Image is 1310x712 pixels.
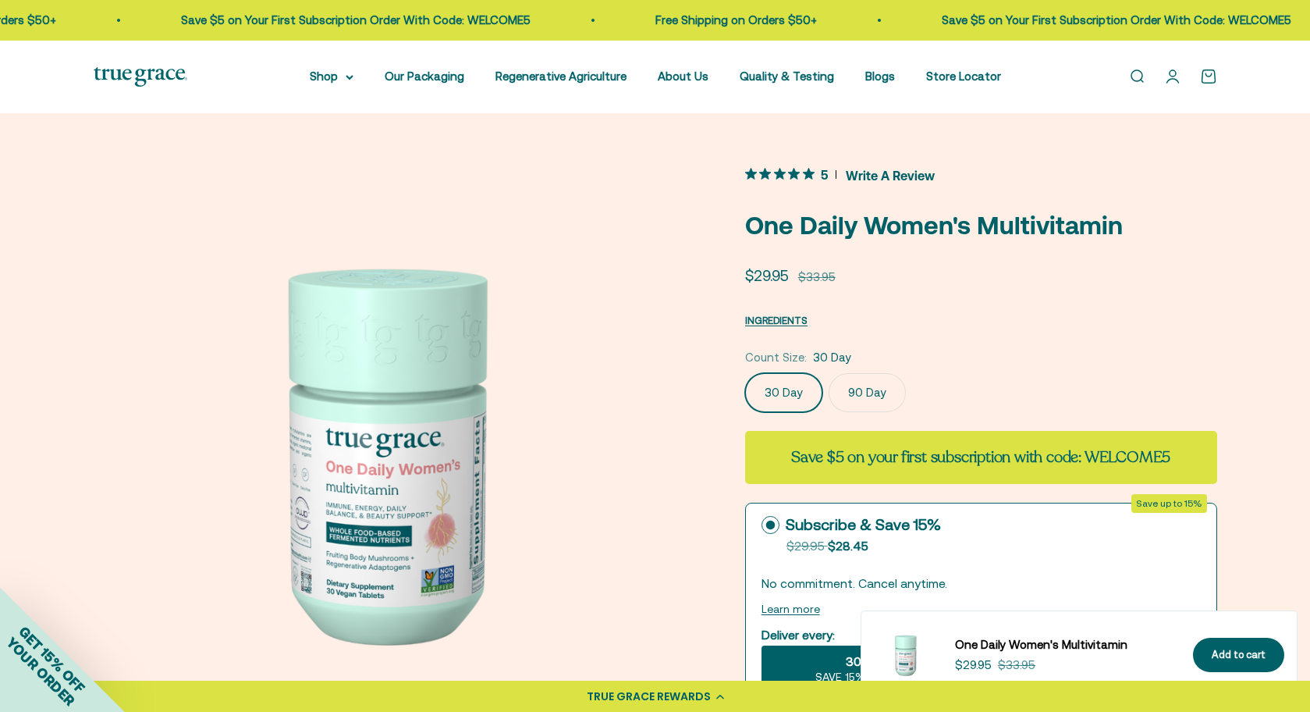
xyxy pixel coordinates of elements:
span: Write A Review [846,163,935,187]
a: Quality & Testing [740,69,834,83]
span: 5 [821,166,828,182]
a: Our Packaging [385,69,464,83]
a: Blogs [865,69,895,83]
summary: Shop [310,67,353,86]
button: Add to cart [1193,638,1284,673]
div: TRUE GRACE REWARDS [587,689,711,705]
p: Save $5 on Your First Subscription Order With Code: WELCOME5 [179,11,528,30]
span: INGREDIENTS [745,315,808,326]
p: Save $5 on Your First Subscription Order With Code: WELCOME5 [939,11,1289,30]
span: GET 15% OFF [16,623,88,696]
button: 5 out 5 stars rating in total 4 reviews. Jump to reviews. [745,163,935,187]
a: About Us [658,69,708,83]
div: Add to cart [1212,647,1266,664]
sale-price: $29.95 [955,656,992,675]
a: Store Locator [926,69,1001,83]
span: 30 Day [813,348,851,367]
strong: Save $5 on your first subscription with code: WELCOME5 [791,447,1170,468]
img: We select ingredients that play a concrete role in true health, and we include them at effective ... [874,624,936,686]
compare-at-price: $33.95 [798,268,836,287]
a: Free Shipping on Orders $50+ [653,13,815,27]
legend: Count Size: [745,348,807,367]
button: INGREDIENTS [745,311,808,329]
span: YOUR ORDER [3,634,78,709]
p: One Daily Women's Multivitamin [745,205,1217,245]
a: One Daily Women's Multivitamin [955,635,1174,654]
compare-at-price: $33.95 [998,656,1035,675]
sale-price: $29.95 [745,264,789,287]
a: Regenerative Agriculture [495,69,627,83]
